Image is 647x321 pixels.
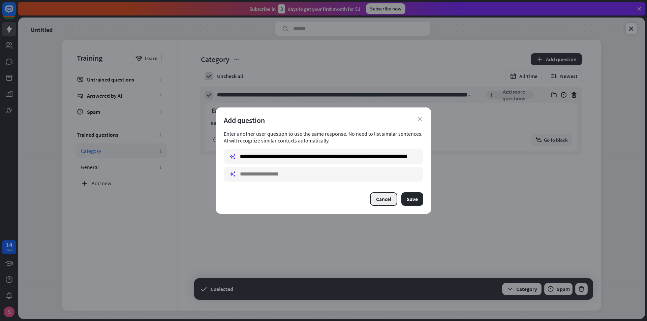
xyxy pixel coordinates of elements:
[224,116,423,125] div: Add question
[224,130,423,144] div: Enter another user question to use the same response. No need to list similar sentences. AI will ...
[418,117,422,121] i: close
[401,192,423,206] button: Save
[5,3,26,23] button: Open LiveChat chat widget
[370,192,397,206] button: Cancel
